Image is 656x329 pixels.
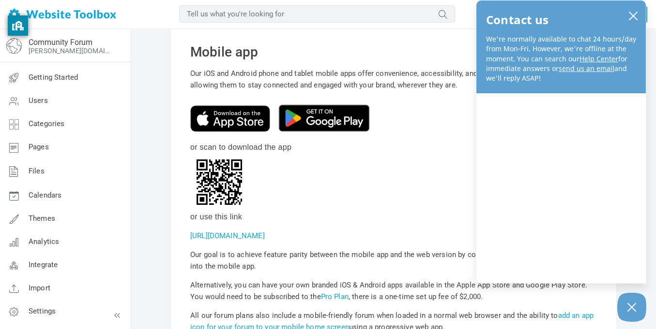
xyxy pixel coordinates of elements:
div: or use this link [190,211,597,223]
span: Users [29,96,48,105]
a: Pro Plan [321,292,349,301]
span: Import [29,284,50,292]
span: Categories [29,119,65,128]
span: Pages [29,143,49,151]
span: Getting Started [29,73,78,82]
a: send us an email [559,64,614,73]
input: Tell us what you're looking for [179,5,455,23]
span: Integrate [29,260,58,269]
h2: Mobile app [190,44,597,60]
button: Close Chatbox [617,293,646,322]
span: Settings [29,307,56,315]
p: We're normally available to chat 24 hours/day from Mon-Fri. However, we're offline at the moment.... [486,34,636,83]
img: Get it on Google Play [272,98,376,138]
div: or scan to download the app [190,142,597,153]
p: Alternatively, you can have your own branded iOS & Android apps available in the Apple App Store ... [190,279,597,302]
a: [URL][DOMAIN_NAME] [190,231,265,240]
img: globe-icon.png [6,38,22,54]
img: Download on the App Store [190,105,270,132]
span: Files [29,167,45,175]
p: Our iOS and Android phone and tablet mobile apps offer convenience, accessibility, and a seamless... [190,68,597,91]
a: [PERSON_NAME][DOMAIN_NAME] [29,47,113,55]
a: Community Forum [29,38,92,47]
span: Themes [29,214,55,223]
button: privacy banner [8,15,28,36]
a: Help Center [580,54,618,63]
p: Our goal is to achieve feature parity between the mobile app and the web version by continually i... [190,249,597,272]
span: Calendars [29,191,61,200]
button: close chatbox [625,9,641,22]
span: Analytics [29,237,59,246]
h2: Contact us [486,10,549,29]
